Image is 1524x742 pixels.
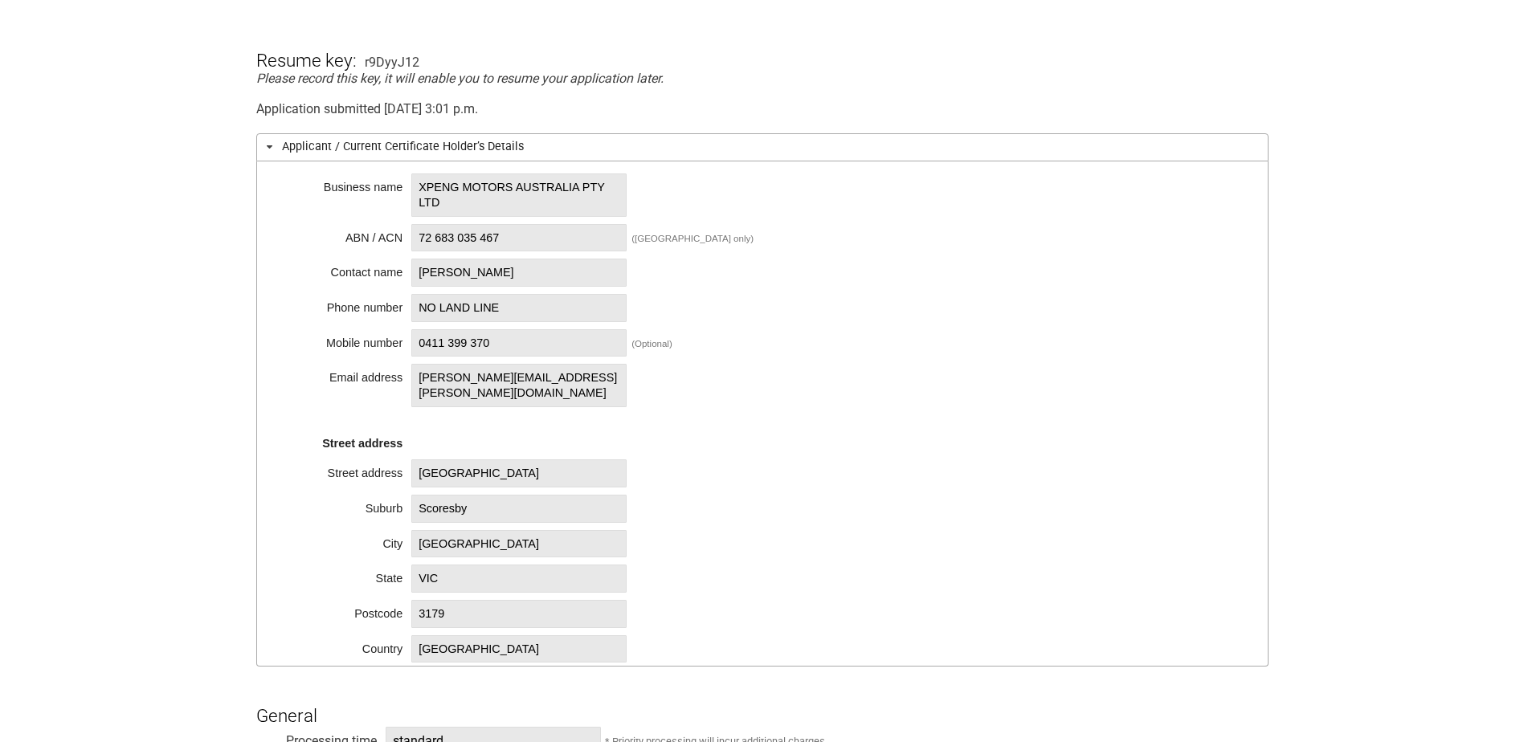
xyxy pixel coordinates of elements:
[411,329,627,357] span: 0411 399 370
[282,332,402,348] div: Mobile number
[631,339,672,349] div: (Optional)
[411,294,627,322] span: NO LAND LINE
[282,567,402,583] div: State
[282,602,402,618] div: Postcode
[411,459,627,487] span: [GEOGRAPHIC_DATA]
[256,22,357,71] h3: Resume key:
[256,679,1269,727] h3: General
[365,55,419,70] div: r9DyyJ12
[322,437,402,450] strong: Street address
[282,532,402,548] div: City
[411,635,627,663] span: [GEOGRAPHIC_DATA]
[282,366,402,382] div: Email address
[411,364,627,406] span: [PERSON_NAME][EMAIL_ADDRESS][PERSON_NAME][DOMAIN_NAME]
[411,600,627,628] span: 3179
[282,462,402,478] div: Street address
[411,495,627,523] span: Scoresby
[282,638,402,654] div: Country
[411,259,627,287] span: [PERSON_NAME]
[411,565,627,593] span: VIC
[282,261,402,277] div: Contact name
[282,176,402,192] div: Business name
[631,234,754,243] div: ([GEOGRAPHIC_DATA] only)
[411,530,627,558] span: [GEOGRAPHIC_DATA]
[282,296,402,312] div: Phone number
[411,173,627,216] span: XPENG MOTORS AUSTRALIA PTY LTD
[256,133,1269,161] h3: Applicant / Current Certificate Holder’s Details
[282,497,402,513] div: Suburb
[411,224,627,252] span: 72 683 035 467
[256,71,664,86] em: Please record this key, it will enable you to resume your application later.
[282,226,402,243] div: ABN / ACN
[256,101,1269,116] div: Application submitted [DATE] 3:01 p.m.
